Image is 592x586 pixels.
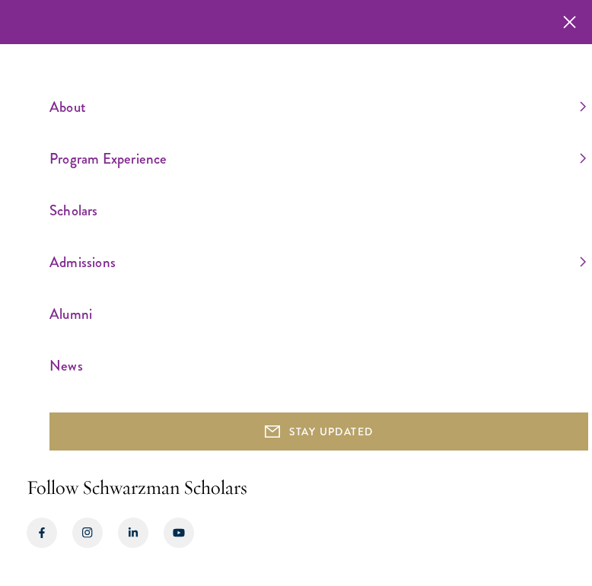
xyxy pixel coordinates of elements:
button: STAY UPDATED [49,412,588,451]
h2: Follow Schwarzman Scholars [27,473,565,502]
a: Scholars [49,198,586,223]
a: Program Experience [49,146,586,171]
a: Admissions [49,250,586,275]
a: News [49,353,586,378]
a: About [49,94,586,119]
a: Alumni [49,301,586,326]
